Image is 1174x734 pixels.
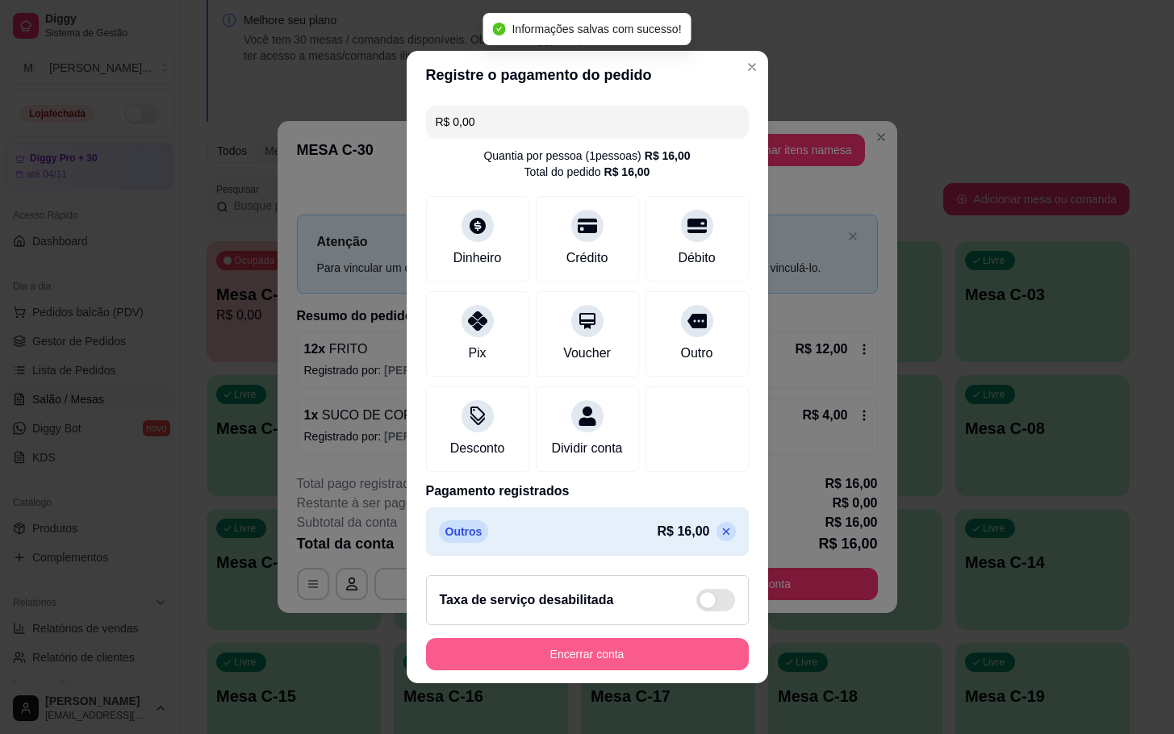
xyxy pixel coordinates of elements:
h2: Taxa de serviço desabilitada [440,590,614,610]
p: Pagamento registrados [426,482,749,501]
span: Informações salvas com sucesso! [512,23,681,35]
div: R$ 16,00 [645,148,691,164]
div: Crédito [566,248,608,268]
button: Encerrar conta [426,638,749,670]
div: Desconto [450,439,505,458]
div: Total do pedido [524,164,650,180]
div: Dividir conta [551,439,622,458]
div: Voucher [563,344,611,363]
div: Débito [678,248,715,268]
div: Outro [680,344,712,363]
div: R$ 16,00 [604,164,650,180]
button: Close [739,54,765,80]
p: Outros [439,520,489,543]
div: Dinheiro [453,248,502,268]
div: Pix [468,344,486,363]
span: check-circle [492,23,505,35]
div: Quantia por pessoa ( 1 pessoas) [483,148,690,164]
header: Registre o pagamento do pedido [407,51,768,99]
p: R$ 16,00 [658,522,710,541]
input: Ex.: hambúrguer de cordeiro [436,106,739,138]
